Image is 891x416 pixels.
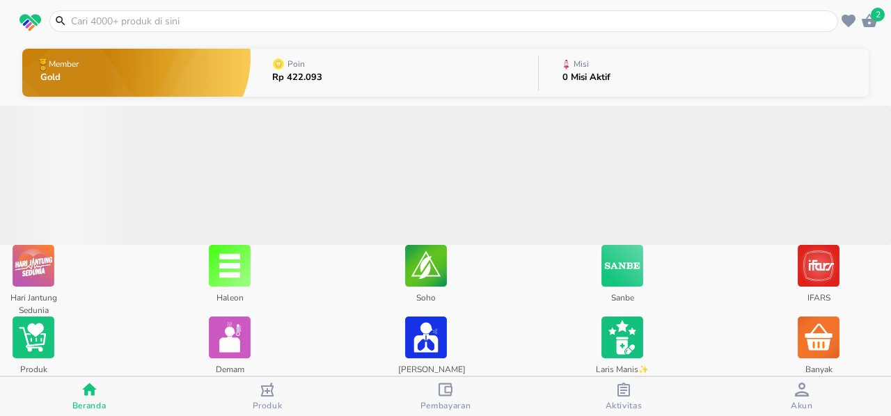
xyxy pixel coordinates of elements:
[272,73,322,82] p: Rp 422.093
[251,45,538,100] button: PoinRp 422.093
[606,400,642,411] span: Aktivitas
[6,287,61,308] p: Hari Jantung Sedunia
[202,358,257,380] p: Demam
[70,14,835,29] input: Cari 4000+ produk di sini
[713,377,891,416] button: Akun
[405,317,447,358] img: Batuk & Flu
[22,45,251,100] button: MemberGold
[594,287,649,308] p: Sanbe
[405,245,447,287] img: Soho
[72,400,107,411] span: Beranda
[178,377,356,416] button: Produk
[535,377,713,416] button: Aktivitas
[13,245,54,287] img: Hari Jantung Sedunia
[420,400,471,411] span: Pembayaran
[6,358,61,380] p: Produk Terlaris
[791,287,846,308] p: IFARS
[601,317,643,358] img: Laris Manis✨
[539,45,869,100] button: Misi0 Misi Aktif
[871,8,885,22] span: 2
[209,245,251,287] img: Haleon
[798,245,839,287] img: IFARS
[19,14,41,32] img: logo_swiperx_s.bd005f3b.svg
[601,245,643,287] img: Sanbe
[791,358,846,380] p: Banyak Diborong!❇️
[287,60,305,68] p: Poin
[798,317,839,358] img: Banyak Diborong!❇️
[791,400,813,411] span: Akun
[562,73,610,82] p: 0 Misi Aktif
[574,60,589,68] p: Misi
[40,73,81,82] p: Gold
[49,60,79,68] p: Member
[594,358,649,380] p: Laris Manis✨
[13,317,54,358] img: Produk Terlaris
[356,377,535,416] button: Pembayaran
[202,287,257,308] p: Haleon
[253,400,283,411] span: Produk
[398,287,453,308] p: Soho
[209,317,251,358] img: Demam
[398,358,453,380] p: [PERSON_NAME] & [MEDICAL_DATA]
[859,10,880,31] button: 2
